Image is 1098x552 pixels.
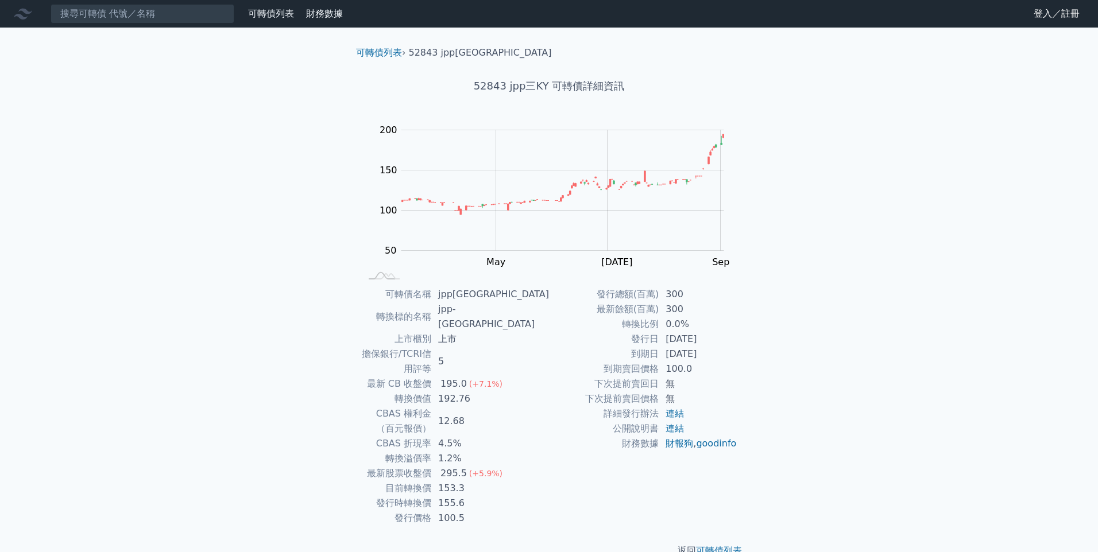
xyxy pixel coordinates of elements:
td: 300 [659,302,737,317]
a: 連結 [666,408,684,419]
td: CBAS 折現率 [361,436,431,451]
td: 0.0% [659,317,737,332]
td: 5 [431,347,549,376]
td: 無 [659,391,737,406]
td: , [659,436,737,451]
td: 1.2% [431,451,549,466]
td: 財務數據 [549,436,659,451]
td: 最新餘額(百萬) [549,302,659,317]
tspan: 100 [380,205,397,216]
a: 可轉債列表 [248,8,294,19]
td: 100.5 [431,511,549,526]
a: 可轉債列表 [356,47,402,58]
td: 下次提前賣回日 [549,376,659,391]
td: 轉換比例 [549,317,659,332]
span: (+7.1%) [469,379,502,388]
input: 搜尋可轉債 代號／名稱 [51,4,234,24]
td: 192.76 [431,391,549,406]
tspan: Sep [712,256,729,267]
a: goodinfo [696,438,736,449]
td: 到期賣回價格 [549,361,659,376]
li: 52843 jpp[GEOGRAPHIC_DATA] [409,46,552,60]
td: 公開說明書 [549,421,659,436]
tspan: 150 [380,165,397,176]
td: 12.68 [431,406,549,436]
td: 下次提前賣回價格 [549,391,659,406]
td: [DATE] [659,347,737,361]
td: 4.5% [431,436,549,451]
td: 轉換溢價率 [361,451,431,466]
td: 到期日 [549,347,659,361]
td: 300 [659,287,737,302]
tspan: [DATE] [601,256,632,267]
a: 連結 [666,423,684,434]
g: Chart [374,125,741,291]
td: 上市櫃別 [361,332,431,347]
td: 轉換價值 [361,391,431,406]
h1: 52843 jpp三KY 可轉債詳細資訊 [347,78,751,94]
td: 155.6 [431,496,549,511]
td: jpp-[GEOGRAPHIC_DATA] [431,302,549,332]
td: 上市 [431,332,549,347]
td: 轉換標的名稱 [361,302,431,332]
td: 發行日 [549,332,659,347]
div: 295.5 [438,466,469,481]
td: 發行時轉換價 [361,496,431,511]
a: 財務數據 [306,8,343,19]
tspan: 50 [385,245,396,256]
a: 登入／註冊 [1024,5,1089,23]
td: 詳細發行辦法 [549,406,659,421]
td: 100.0 [659,361,737,376]
tspan: 200 [380,125,397,135]
g: Series [401,134,724,215]
li: › [356,46,405,60]
td: 最新 CB 收盤價 [361,376,431,391]
td: 最新股票收盤價 [361,466,431,481]
td: CBAS 權利金（百元報價） [361,406,431,436]
div: 195.0 [438,376,469,391]
span: (+5.9%) [469,469,502,478]
td: 發行價格 [361,511,431,526]
td: 153.3 [431,481,549,496]
td: 擔保銀行/TCRI信用評等 [361,347,431,376]
a: 財報狗 [666,438,693,449]
tspan: May [486,256,505,267]
td: 可轉債名稱 [361,287,431,302]
td: 發行總額(百萬) [549,287,659,302]
td: 目前轉換價 [361,481,431,496]
td: jpp[GEOGRAPHIC_DATA] [431,287,549,302]
td: [DATE] [659,332,737,347]
td: 無 [659,376,737,391]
